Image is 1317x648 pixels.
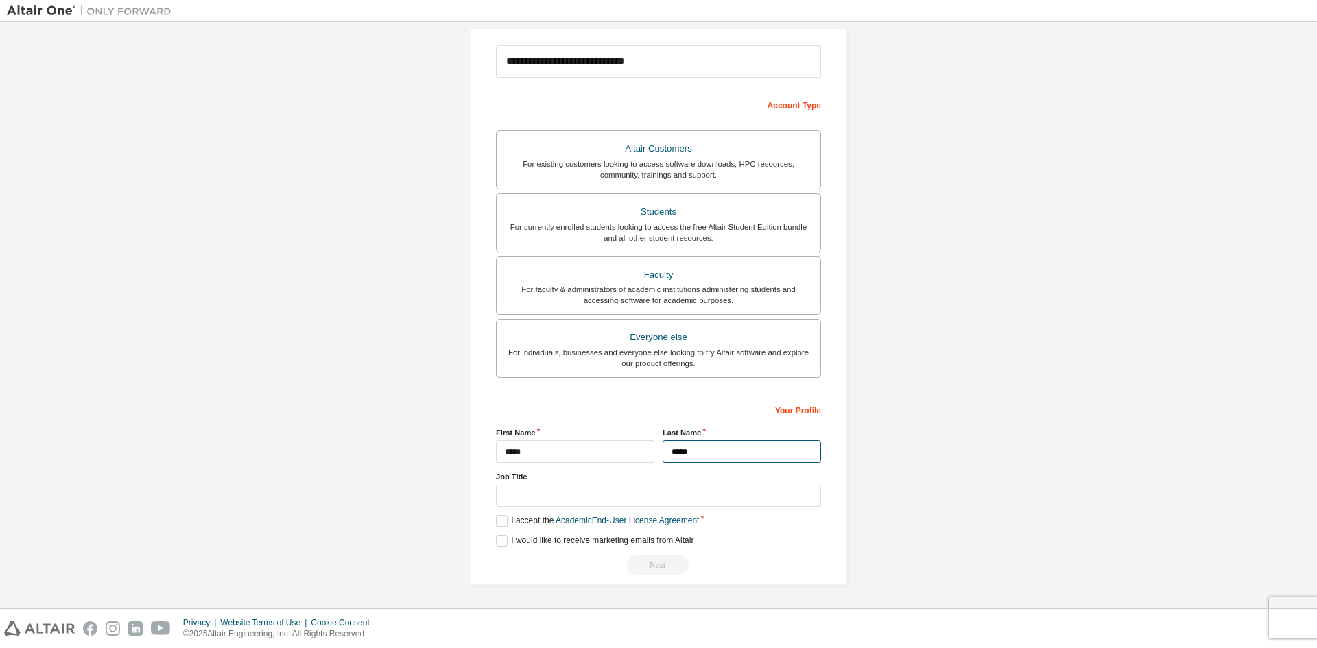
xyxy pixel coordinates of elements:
div: Your Profile [496,398,821,420]
label: Job Title [496,471,821,482]
div: Altair Customers [505,139,812,158]
div: Everyone else [505,328,812,347]
div: For individuals, businesses and everyone else looking to try Altair software and explore our prod... [505,347,812,369]
div: For currently enrolled students looking to access the free Altair Student Edition bundle and all ... [505,221,812,243]
img: linkedin.svg [128,621,143,636]
p: © 2025 Altair Engineering, Inc. All Rights Reserved. [183,628,378,640]
img: instagram.svg [106,621,120,636]
div: Website Terms of Use [220,617,311,628]
label: Last Name [663,427,821,438]
div: Faculty [505,265,812,285]
label: I would like to receive marketing emails from Altair [496,535,693,547]
img: altair_logo.svg [4,621,75,636]
div: Cookie Consent [311,617,377,628]
img: Altair One [7,4,178,18]
div: Students [505,202,812,221]
label: First Name [496,427,654,438]
div: Privacy [183,617,220,628]
img: youtube.svg [151,621,171,636]
img: facebook.svg [83,621,97,636]
label: I accept the [496,515,699,527]
a: Academic End-User License Agreement [556,516,699,525]
div: For faculty & administrators of academic institutions administering students and accessing softwa... [505,284,812,306]
div: Account Type [496,93,821,115]
div: For existing customers looking to access software downloads, HPC resources, community, trainings ... [505,158,812,180]
div: Read and acccept EULA to continue [496,555,821,575]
